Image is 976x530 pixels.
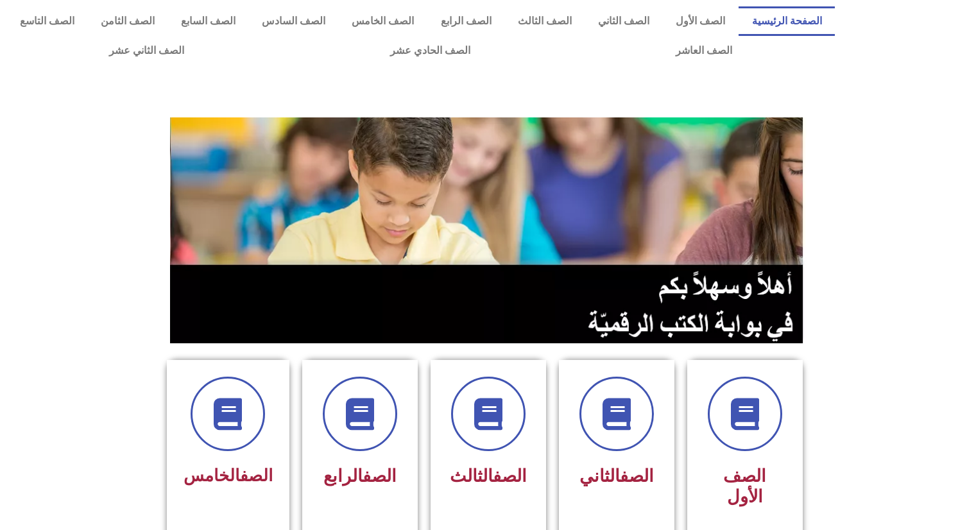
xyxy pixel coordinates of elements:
a: الصف العاشر [573,36,835,65]
a: الصف الثامن [87,6,167,36]
a: الصف الثاني عشر [6,36,287,65]
span: الصف الأول [723,466,766,507]
a: الصف [493,466,527,486]
a: الصف الثالث [504,6,585,36]
a: الصف [620,466,654,486]
span: الرابع [323,466,397,486]
a: الصف الأول [663,6,739,36]
a: الصف الخامس [339,6,427,36]
a: الصف السادس [249,6,339,36]
a: الصف السابع [167,6,248,36]
a: الصفحة الرئيسية [739,6,835,36]
a: الصف التاسع [6,6,87,36]
a: الصف [240,466,273,485]
span: الثاني [579,466,654,486]
a: الصف الحادي عشر [287,36,572,65]
a: الصف الرابع [427,6,504,36]
a: الصف الثاني [585,6,662,36]
span: الخامس [184,466,273,485]
a: الصف [363,466,397,486]
span: الثالث [450,466,527,486]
